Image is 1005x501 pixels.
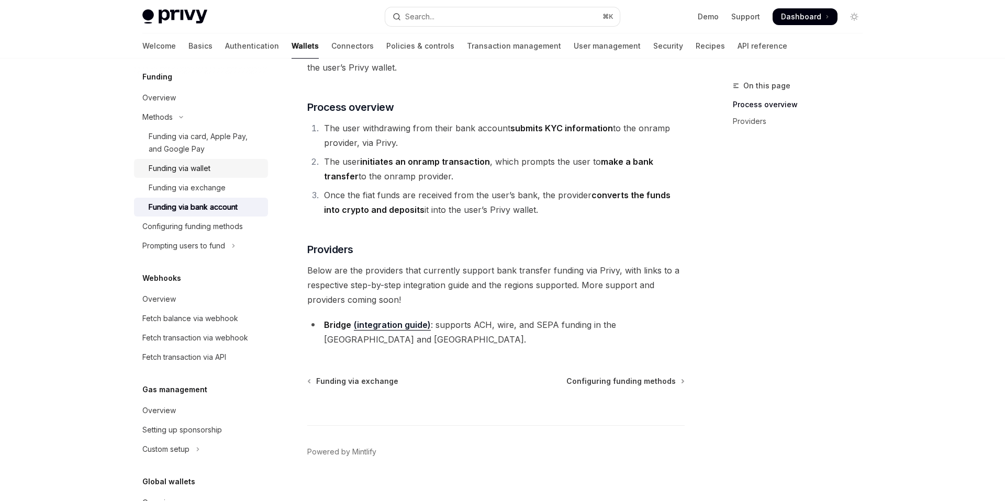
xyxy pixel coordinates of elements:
button: Toggle Prompting users to fund section [134,236,268,255]
h5: Webhooks [142,272,181,284]
div: Overview [142,293,176,305]
div: Funding via exchange [149,181,226,194]
button: Toggle dark mode [846,8,863,25]
a: Fetch balance via webhook [134,309,268,328]
div: Funding via card, Apple Pay, and Google Pay [149,130,262,155]
a: API reference [738,33,787,59]
span: Configuring funding methods [566,376,676,386]
strong: Bridge [324,320,351,330]
a: Recipes [696,33,725,59]
div: Overview [142,404,176,417]
div: Overview [142,92,176,104]
a: Setting up sponsorship [134,420,268,439]
a: Funding via wallet [134,159,268,178]
div: Methods [142,111,173,123]
div: Funding via wallet [149,162,210,175]
a: Funding via exchange [308,376,398,386]
li: Once the fiat funds are received from the user’s bank, the provider it into the user’s Privy wallet. [321,188,685,217]
h5: Global wallets [142,475,195,488]
div: Fetch transaction via API [142,351,226,363]
li: The user , which prompts the user to to the onramp provider. [321,154,685,184]
strong: submits KYC information [510,123,613,133]
div: Funding via bank account [149,201,238,213]
a: Process overview [733,96,871,113]
a: Funding via exchange [134,178,268,197]
div: Fetch transaction via webhook [142,332,248,344]
a: Connectors [331,33,374,59]
button: Open search [385,7,620,26]
a: (integration guide) [354,320,431,331]
div: Configuring funding methods [142,220,243,233]
strong: initiates an onramp transaction [360,156,490,167]
a: Powered by Mintlify [307,447,376,457]
a: Welcome [142,33,176,59]
div: Search... [405,10,434,23]
a: Security [653,33,683,59]
span: Providers [307,242,353,257]
a: Fetch transaction via webhook [134,328,268,347]
a: Overview [134,88,268,107]
span: On this page [743,79,790,92]
h5: Gas management [142,383,207,396]
li: : supports ACH, wire, and SEPA funding in the [GEOGRAPHIC_DATA] and [GEOGRAPHIC_DATA]. [307,317,685,347]
a: Overview [134,401,268,420]
li: The user withdrawing from their bank account to the onramp provider, via Privy. [321,121,685,150]
a: Wallets [292,33,319,59]
a: Funding via bank account [134,198,268,217]
a: Demo [698,12,719,22]
a: Transaction management [467,33,561,59]
span: Dashboard [781,12,821,22]
img: light logo [142,9,207,24]
a: Support [731,12,760,22]
div: Custom setup [142,443,189,456]
a: Overview [134,290,268,309]
a: Basics [188,33,213,59]
a: Dashboard [773,8,837,25]
span: Process overview [307,100,394,115]
a: Fetch transaction via API [134,348,268,367]
button: Toggle Custom setup section [134,440,268,459]
a: Authentication [225,33,279,59]
span: Funding via exchange [316,376,398,386]
div: Prompting users to fund [142,240,225,252]
h5: Funding [142,71,172,83]
a: Providers [733,113,871,130]
span: ⌘ K [602,13,613,21]
div: Fetch balance via webhook [142,312,238,325]
a: Configuring funding methods [566,376,684,386]
button: Toggle Methods section [134,108,268,127]
span: Below are the providers that currently support bank transfer funding via Privy, with links to a r... [307,263,685,307]
a: Funding via card, Apple Pay, and Google Pay [134,127,268,158]
a: User management [574,33,641,59]
a: Configuring funding methods [134,217,268,236]
a: Policies & controls [386,33,454,59]
div: Setting up sponsorship [142,424,222,436]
